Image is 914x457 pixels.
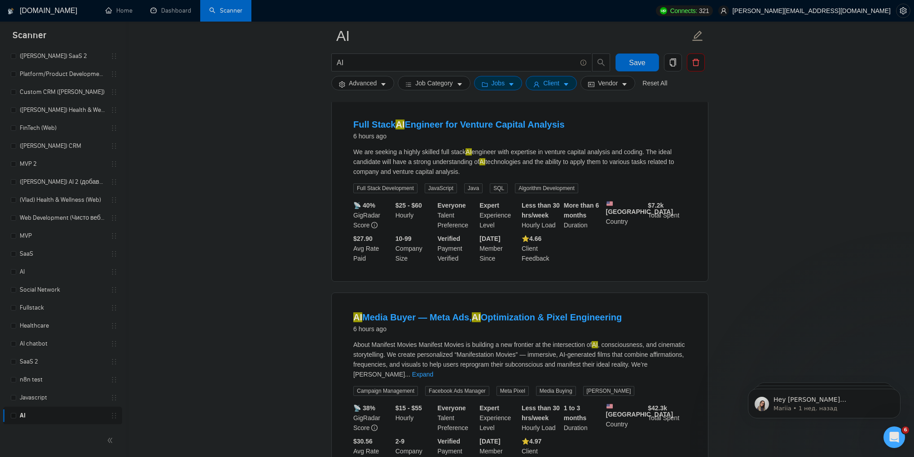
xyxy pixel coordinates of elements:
[699,6,709,16] span: 321
[522,202,560,219] b: Less than 30 hrs/week
[110,178,118,186] span: holder
[20,227,105,245] a: MVP
[490,183,508,193] span: SQL
[20,263,105,281] a: AI
[39,26,153,176] span: Hey [PERSON_NAME][EMAIL_ADDRESS][DOMAIN_NAME], Looks like your Upwork agency ValsyDev 🤖 AI Platfo...
[520,403,562,433] div: Hourly Load
[721,8,727,14] span: user
[209,7,242,14] a: searchScanner
[20,209,105,227] a: Web Development (Чисто вебсайты)
[604,403,646,433] div: Country
[562,200,604,230] div: Duration
[405,81,412,88] span: bars
[398,76,470,90] button: barsJob Categorycaret-down
[588,81,594,88] span: idcard
[522,438,541,445] b: ⭐️ 4.97
[20,83,105,101] a: Custom CRM ([PERSON_NAME])
[592,53,610,71] button: search
[520,234,562,263] div: Client Feedback
[896,7,910,14] a: setting
[896,4,910,18] button: setting
[20,65,105,83] a: Platform/Product Development (Чисто продкты)
[412,371,433,378] a: Expand
[353,324,622,334] div: 6 hours ago
[606,403,673,418] b: [GEOGRAPHIC_DATA]
[105,7,132,14] a: homeHome
[478,403,520,433] div: Experience Level
[664,58,681,67] span: copy
[492,78,505,88] span: Jobs
[583,386,635,396] span: [PERSON_NAME]
[479,404,499,412] b: Expert
[497,386,529,396] span: Meta Pixel
[110,214,118,222] span: holder
[687,58,704,67] span: delete
[515,183,578,193] span: Algorithm Development
[353,120,565,129] a: Full StackAIEngineer for Venture Capital Analysis
[380,81,387,88] span: caret-down
[110,142,118,150] span: holder
[110,376,118,383] span: holder
[479,202,499,209] b: Expert
[436,403,478,433] div: Talent Preference
[337,57,576,68] input: Search Freelance Jobs...
[5,29,53,48] span: Scanner
[353,235,373,242] b: $27.90
[598,78,618,88] span: Vendor
[20,191,105,209] a: (Vlad) Health & Wellness (Web)
[606,200,673,215] b: [GEOGRAPHIC_DATA]
[593,58,610,67] span: search
[353,340,686,379] div: About Manifest Movies Manifest Movies is building a new frontier at the intersection of , conscio...
[478,234,520,263] div: Member Since
[395,438,404,445] b: 2-9
[604,200,646,230] div: Country
[110,268,118,275] span: holder
[110,196,118,204] span: holder
[110,358,118,365] span: holder
[394,234,436,263] div: Company Size
[395,404,422,412] b: $15 - $55
[563,81,569,88] span: caret-down
[353,202,375,209] b: 📡 40%
[606,200,613,207] img: 🇺🇸
[353,147,686,177] div: We are seeking a highly skilled full stack engineer with expertise in venture capital analysis an...
[150,7,191,14] a: dashboardDashboard
[110,340,118,347] span: holder
[39,35,155,43] p: Message from Mariia, sent 1 нед. назад
[20,281,105,299] a: Social Network
[580,76,635,90] button: idcardVendorcaret-down
[436,200,478,230] div: Talent Preference
[522,235,541,242] b: ⭐️ 4.66
[353,183,417,193] span: Full Stack Development
[606,403,613,409] img: 🇺🇸
[20,245,105,263] a: SaaS
[482,81,488,88] span: folder
[642,78,667,88] a: Reset All
[564,404,587,422] b: 1 to 3 months
[564,202,599,219] b: More than 6 months
[902,426,909,434] span: 6
[436,234,478,263] div: Payment Verified
[478,200,520,230] div: Experience Level
[353,131,565,142] div: 6 hours ago
[395,235,412,242] b: 10-99
[20,137,105,155] a: ([PERSON_NAME]) CRM
[479,235,500,242] b: [DATE]
[20,353,105,371] a: SaaS 2
[20,119,105,137] a: FinTech (Web)
[474,76,523,90] button: folderJobscaret-down
[394,403,436,433] div: Hourly
[20,389,105,407] a: Javascript
[353,312,362,322] mark: AI
[371,425,378,431] span: info-circle
[648,404,667,412] b: $ 42.3k
[472,312,481,322] mark: AI
[543,78,559,88] span: Client
[466,148,471,155] mark: AI
[8,4,14,18] img: logo
[353,438,373,445] b: $30.56
[110,394,118,401] span: holder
